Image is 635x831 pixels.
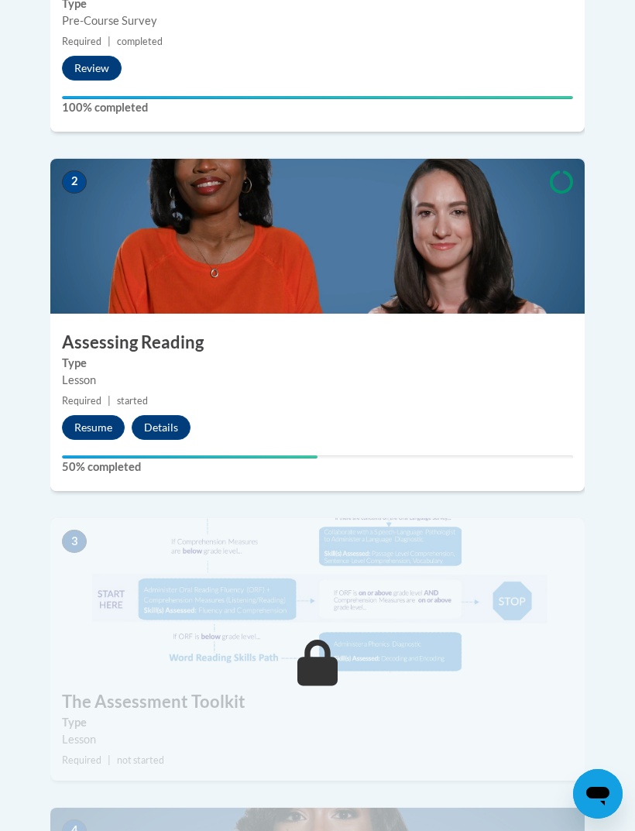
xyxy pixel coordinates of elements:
[62,372,573,389] div: Lesson
[573,769,623,819] iframe: Button to launch messaging window
[62,530,87,553] span: 3
[132,415,190,440] button: Details
[62,99,573,116] label: 100% completed
[117,36,163,47] span: completed
[50,690,585,714] h3: The Assessment Toolkit
[62,170,87,194] span: 2
[50,159,585,314] img: Course Image
[62,731,573,748] div: Lesson
[50,518,585,673] img: Course Image
[62,395,101,407] span: Required
[62,458,573,476] label: 50% completed
[62,12,573,29] div: Pre-Course Survey
[62,714,573,731] label: Type
[108,754,111,766] span: |
[62,754,101,766] span: Required
[50,331,585,355] h3: Assessing Reading
[62,455,317,458] div: Your progress
[62,355,573,372] label: Type
[62,56,122,81] button: Review
[117,395,148,407] span: started
[108,395,111,407] span: |
[62,96,573,99] div: Your progress
[108,36,111,47] span: |
[62,36,101,47] span: Required
[62,415,125,440] button: Resume
[117,754,164,766] span: not started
